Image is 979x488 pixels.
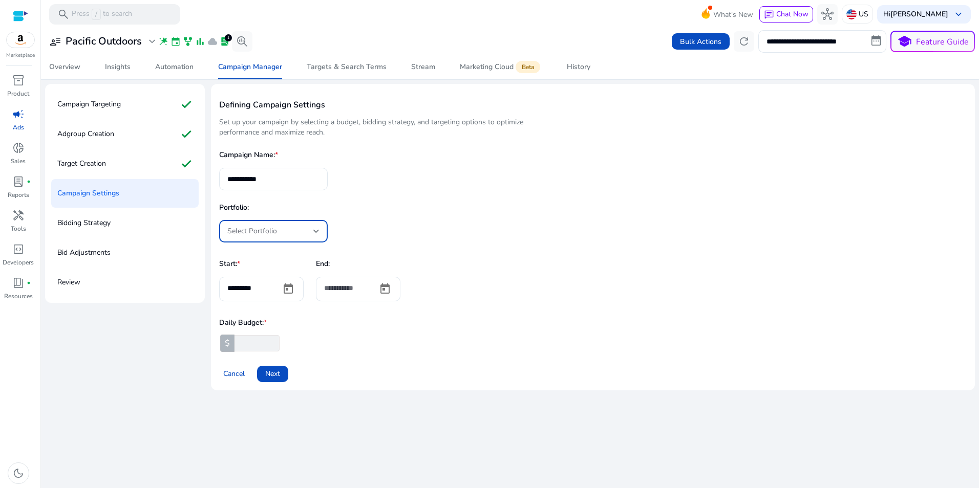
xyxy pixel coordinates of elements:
[316,259,400,269] h4: End:
[219,203,967,213] h4: Portfolio:
[57,126,114,142] p: Adgroup Creation
[516,61,540,73] span: Beta
[7,89,29,98] p: Product
[817,4,838,25] button: hub
[232,31,252,52] button: search_insights
[7,32,34,48] img: amazon.svg
[220,36,230,47] span: lab_profile
[952,8,965,20] span: keyboard_arrow_down
[180,156,193,172] mat-icon: check
[12,108,25,120] span: campaign
[105,63,131,71] div: Insights
[57,96,121,113] p: Campaign Targeting
[12,277,25,289] span: book_4
[27,180,31,184] span: fiber_manual_record
[764,10,774,20] span: chat
[219,150,967,160] h4: Campaign Name:
[227,226,277,236] span: Select Portfolio
[411,63,435,71] div: Stream
[12,142,25,154] span: donut_small
[57,8,70,20] span: search
[12,467,25,479] span: dark_mode
[265,368,280,379] span: Next
[57,156,106,172] p: Target Creation
[12,243,25,255] span: code_blocks
[12,209,25,221] span: handyman
[846,9,857,19] img: us.svg
[236,35,248,48] span: search_insights
[680,36,721,47] span: Bulk Actions
[257,366,288,382] button: Next
[219,117,563,138] p: Set up your campaign by selecting a budget, bidding strategy, and targeting options to optimize p...
[49,35,61,48] span: user_attributes
[859,5,868,23] p: US
[567,63,590,71] div: History
[276,277,301,301] button: Open calendar
[890,9,948,19] b: [PERSON_NAME]
[49,63,80,71] div: Overview
[225,337,230,349] span: $
[219,366,249,382] button: Cancel
[225,34,232,41] div: 1
[207,36,218,47] span: cloud
[672,33,730,50] button: Bulk Actions
[890,31,975,52] button: schoolFeature Guide
[219,99,967,111] h3: Defining Campaign Settings
[11,157,26,166] p: Sales
[57,274,80,291] p: Review
[195,36,205,47] span: bar_chart
[373,277,397,301] button: Open calendar
[8,190,29,199] p: Reports
[916,36,969,48] p: Feature Guide
[738,35,750,48] span: refresh
[3,258,34,267] p: Developers
[92,9,101,20] span: /
[223,368,245,379] span: Cancel
[57,185,119,202] p: Campaign Settings
[776,9,808,19] span: Chat Now
[158,36,168,47] span: wand_stars
[219,259,304,269] h4: Start:
[821,8,834,20] span: hub
[759,6,813,23] button: chatChat Now
[11,224,26,233] p: Tools
[171,36,181,47] span: event
[57,215,111,231] p: Bidding Strategy
[12,74,25,86] span: inventory_2
[66,35,142,48] h3: Pacific Outdoors
[897,34,912,49] span: school
[734,31,754,52] button: refresh
[12,175,25,188] span: lab_profile
[307,63,387,71] div: Targets & Search Terms
[883,11,948,18] p: Hi
[219,318,967,328] h4: Daily Budget:
[713,6,753,24] span: What's New
[6,52,35,59] p: Marketplace
[146,35,158,48] span: expand_more
[4,292,33,301] p: Resources
[218,63,282,71] div: Campaign Manager
[183,36,193,47] span: family_history
[27,281,31,285] span: fiber_manual_record
[72,9,132,20] p: Press to search
[13,123,24,132] p: Ads
[460,63,542,71] div: Marketing Cloud
[180,126,193,142] mat-icon: check
[180,96,193,113] mat-icon: check
[155,63,194,71] div: Automation
[57,245,111,261] p: Bid Adjustments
